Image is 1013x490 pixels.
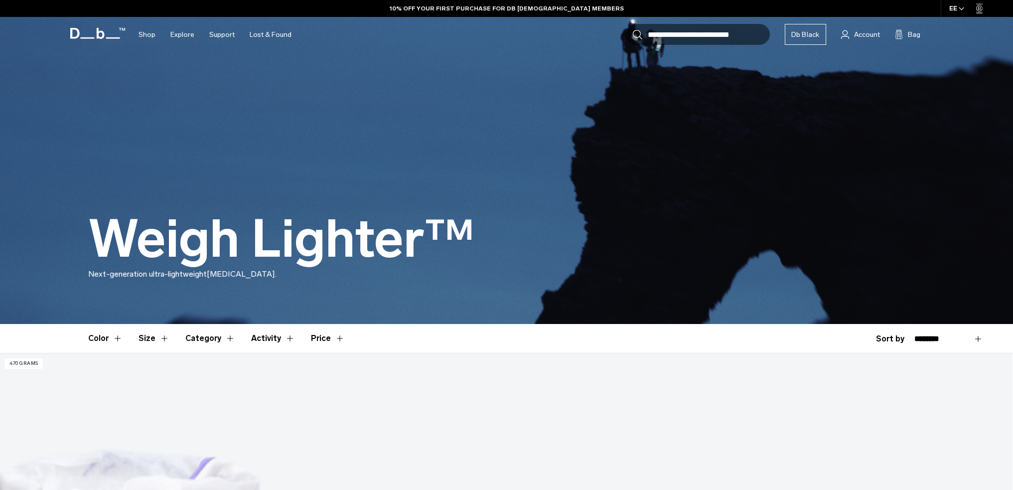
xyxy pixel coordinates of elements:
a: Lost & Found [250,17,291,52]
nav: Main Navigation [131,17,299,52]
a: Explore [170,17,194,52]
p: 470 grams [5,358,43,369]
a: 10% OFF YOUR FIRST PURCHASE FOR DB [DEMOGRAPHIC_DATA] MEMBERS [390,4,624,13]
button: Toggle Filter [251,324,295,353]
a: Account [841,28,880,40]
button: Toggle Filter [88,324,123,353]
h1: Weigh Lighter™ [88,210,474,268]
span: Account [854,29,880,40]
button: Toggle Price [311,324,345,353]
button: Toggle Filter [185,324,235,353]
span: Bag [908,29,920,40]
button: Bag [895,28,920,40]
span: Next-generation ultra-lightweight [88,269,207,279]
a: Support [209,17,235,52]
a: Db Black [785,24,826,45]
span: [MEDICAL_DATA]. [207,269,277,279]
a: Shop [139,17,155,52]
button: Toggle Filter [139,324,169,353]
